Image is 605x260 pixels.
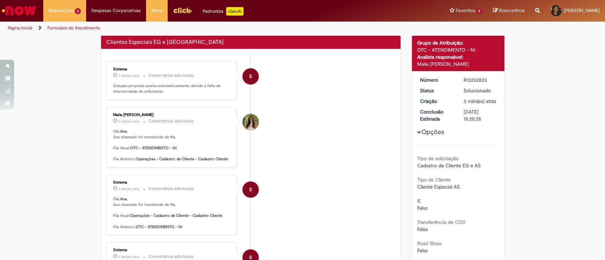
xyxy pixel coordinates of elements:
small: Comentários adicionais [149,73,194,79]
a: Rascunhos [493,7,525,14]
span: 3 mês(es) atrás [118,187,140,191]
span: 3 [75,8,81,14]
b: Operações - Cadastro de Cliente - Cadastro Cliente [130,213,222,218]
span: S [249,181,252,198]
p: Olá, , Seu chamado foi transferido de fila. Fila Atual: Fila Anterior: [113,129,231,162]
b: Road Show [417,240,442,247]
b: OTC - ATENDIMENTO - N1 [136,224,183,230]
div: System [242,68,259,85]
img: click_logo_yellow_360x200.png [173,5,192,16]
span: [PERSON_NAME] [564,7,600,13]
b: IE [417,198,421,204]
div: Sistema [113,180,231,185]
div: OTC - ATENDIMENTO - N1 [417,46,499,53]
b: Transferência de CDD [417,219,466,225]
div: Maila [PERSON_NAME] [417,60,499,68]
div: Grupo de Atribuição: [417,39,499,46]
span: S [249,68,252,85]
div: Solucionado [464,87,497,94]
p: Olá, , Seu chamado foi transferido de fila. Fila Atual: Fila Anterior: [113,196,231,230]
time: 01/07/2025 17:20:33 [464,98,496,104]
dt: Criação [415,98,458,105]
dt: Conclusão Estimada [415,108,458,122]
span: 3 mês(es) atrás [464,98,496,104]
ul: Trilhas de página [5,22,398,35]
span: Despesas Corporativas [91,7,141,14]
a: Página inicial [8,25,32,31]
p: Solução proposta aceita automaticamente, devido a falta de interatividade do solicitante. [113,83,231,94]
b: Ana [120,129,127,134]
div: Maila Melissa De Oliveira [242,114,259,130]
span: Falso [417,226,428,232]
b: Tipo de solicitação [417,155,459,162]
span: Requisições [49,7,73,14]
b: Ana [120,196,127,202]
span: Cadastro de Cliente EG e AS [417,162,481,169]
p: +GenAi [226,7,243,16]
span: 2 [476,8,482,14]
time: 04/07/2025 17:08:16 [118,119,140,123]
img: ServiceNow [1,4,37,18]
b: Operações - Cadastro de Cliente - Cadastro Cliente [136,156,228,162]
span: Favoritos [455,7,475,14]
div: System [242,181,259,198]
div: R13232823 [464,76,497,83]
small: Comentários adicionais [149,118,194,124]
span: 3 mês(es) atrás [118,119,140,123]
time: 04/07/2025 17:07:53 [118,187,140,191]
div: Analista responsável: [417,53,499,60]
div: Maila [PERSON_NAME] [113,113,231,117]
span: Rascunhos [499,7,525,14]
span: 3 mês(es) atrás [118,74,140,78]
span: Falso [417,205,428,211]
time: 15/07/2025 16:00:02 [118,74,140,78]
div: Sistema [113,248,231,252]
div: [DATE] 15:20:35 [464,108,497,122]
span: 3 mês(es) atrás [118,255,140,259]
b: Tipo de Cliente [417,177,451,183]
a: Formulário de Atendimento [47,25,100,31]
dt: Número [415,76,458,83]
small: Comentários adicionais [149,254,194,260]
small: Comentários adicionais [149,186,194,192]
div: 01/07/2025 17:20:33 [464,98,497,105]
span: Cliente Especial AS [417,184,460,190]
dt: Status [415,87,458,94]
span: Falso [417,247,428,254]
div: Padroniza [203,7,243,16]
h2: Clientes Especiais EG e AS Histórico de tíquete [106,39,224,46]
div: Sistema [113,67,231,71]
span: More [151,7,162,14]
b: OTC - ATENDIMENTO - N1 [130,145,177,151]
time: 04/07/2025 17:07:53 [118,255,140,259]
